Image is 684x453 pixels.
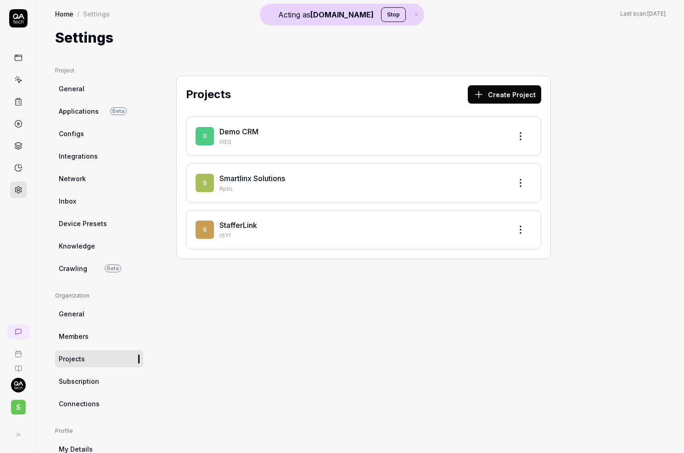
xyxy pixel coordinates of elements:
button: Stop [381,7,406,22]
a: Configs [55,125,143,142]
span: D [196,127,214,145]
time: [DATE] [647,10,666,17]
span: Inbox [59,196,76,206]
a: Book a call with us [4,343,33,358]
a: New conversation [7,325,29,339]
a: Members [55,328,143,345]
div: Settings [83,9,110,18]
a: ApplicationsBeta [55,103,143,120]
button: Create Project [468,85,541,104]
span: Device Presets [59,219,107,228]
div: / [77,9,79,18]
span: Applications [59,106,99,116]
a: Documentation [4,358,33,372]
a: Inbox [55,193,143,210]
a: StafferLink [219,221,257,230]
a: Smartlinx Solutions [219,174,285,183]
img: 7ccf6c19-61ad-4a6c-8811-018b02a1b829.jpg [11,378,26,392]
a: Subscription [55,373,143,390]
span: Beta [110,107,127,115]
a: Knowledge [55,238,143,254]
h2: Projects [186,86,231,103]
span: S [196,221,214,239]
button: S [4,392,33,416]
span: General [59,309,84,319]
span: S [196,174,214,192]
span: Knowledge [59,241,95,251]
span: Crawling [59,264,87,273]
a: General [55,305,143,322]
span: Connections [59,399,100,409]
button: Last scan:[DATE] [620,10,666,18]
a: CrawlingBeta [55,260,143,277]
a: Device Presets [55,215,143,232]
a: Home [55,9,73,18]
p: IXE0 [219,138,504,146]
span: General [59,84,84,94]
a: Integrations [55,148,143,165]
a: Network [55,170,143,187]
div: Project [55,66,143,75]
span: Beta [105,265,121,272]
p: r6Yf [219,232,504,240]
h1: Settings [55,28,113,48]
span: Last scan: [620,10,666,18]
span: Projects [59,354,85,364]
span: Configs [59,129,84,138]
span: Members [59,331,89,341]
div: Organization [55,292,143,300]
span: S [11,400,26,414]
span: Network [59,174,86,183]
p: RpbL [219,185,504,193]
a: Connections [55,395,143,412]
span: Subscription [59,376,99,386]
a: General [55,80,143,97]
a: Projects [55,350,143,367]
span: Integrations [59,151,98,161]
div: Profile [55,427,143,435]
a: Demo CRM [219,127,258,136]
